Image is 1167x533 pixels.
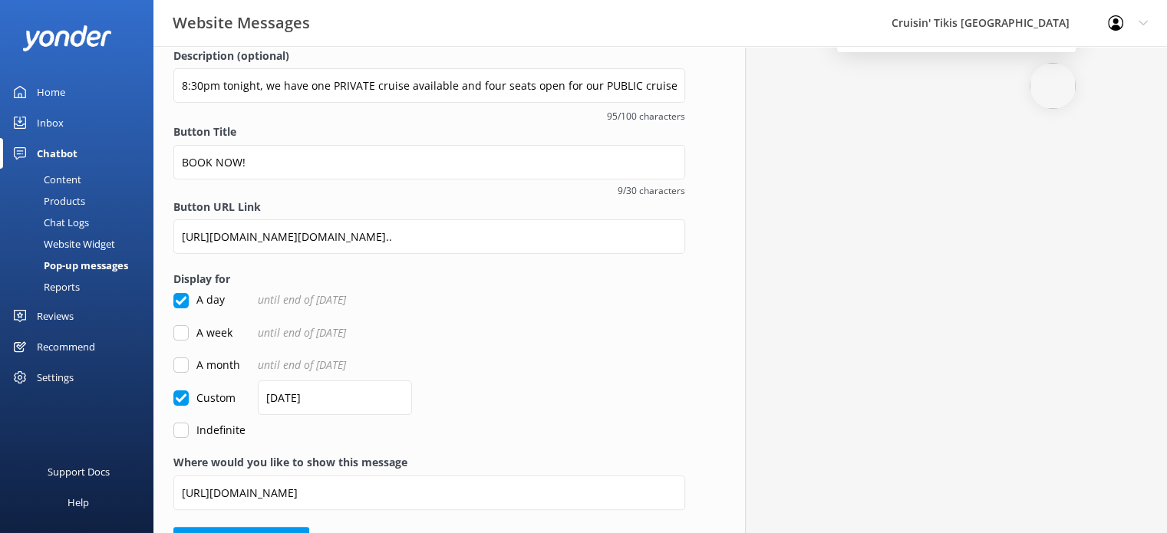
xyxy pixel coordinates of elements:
[48,456,110,487] div: Support Docs
[173,454,685,471] label: Where would you like to show this message
[9,169,153,190] a: Content
[173,271,685,288] label: Display for
[173,183,685,198] span: 9/30 characters
[173,123,685,140] label: Button Title
[173,422,246,439] label: Indefinite
[173,475,685,510] input: https://www.example.com/page
[9,233,115,255] div: Website Widget
[173,291,225,308] label: A day
[37,331,95,362] div: Recommend
[37,138,77,169] div: Chatbot
[173,219,685,254] input: Button URL
[9,169,81,190] div: Content
[9,255,153,276] a: Pop-up messages
[9,190,153,212] a: Products
[9,255,128,276] div: Pop-up messages
[173,109,685,123] span: 95/100 characters
[258,380,412,415] input: dd/mm/yyyy
[173,390,236,406] label: Custom
[37,77,65,107] div: Home
[258,291,346,308] span: until end of [DATE]
[173,357,240,373] label: A month
[37,107,64,138] div: Inbox
[173,145,685,179] input: Button Title
[9,276,153,298] a: Reports
[9,233,153,255] a: Website Widget
[9,276,80,298] div: Reports
[173,48,685,64] label: Description (optional)
[173,68,685,103] input: Description
[173,11,310,35] h3: Website Messages
[68,487,89,518] div: Help
[9,212,89,233] div: Chat Logs
[9,212,153,233] a: Chat Logs
[23,25,111,51] img: yonder-white-logo.png
[37,301,74,331] div: Reviews
[258,357,346,373] span: until end of [DATE]
[173,324,232,341] label: A week
[258,324,346,341] span: until end of [DATE]
[9,190,85,212] div: Products
[173,199,685,216] label: Button URL Link
[37,362,74,393] div: Settings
